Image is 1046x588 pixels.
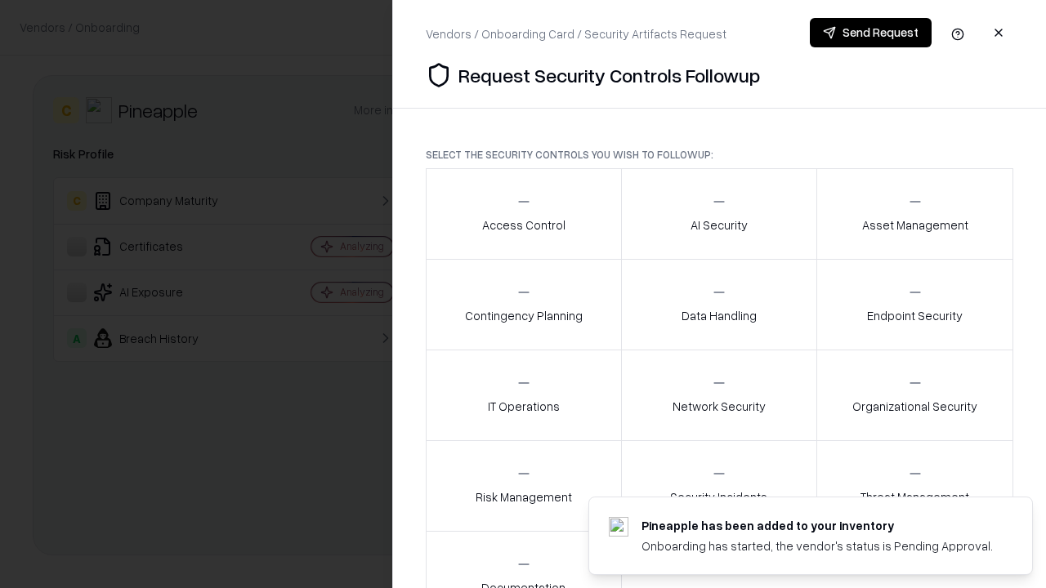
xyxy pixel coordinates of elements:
[621,168,818,260] button: AI Security
[816,350,1013,441] button: Organizational Security
[621,350,818,441] button: Network Security
[609,517,628,537] img: pineappleenergy.com
[867,307,963,324] p: Endpoint Security
[426,168,622,260] button: Access Control
[621,440,818,532] button: Security Incidents
[426,25,726,42] div: Vendors / Onboarding Card / Security Artifacts Request
[816,440,1013,532] button: Threat Management
[426,148,1013,162] p: Select the security controls you wish to followup:
[458,62,760,88] p: Request Security Controls Followup
[691,216,748,234] p: AI Security
[670,488,767,506] p: Security Incidents
[621,259,818,350] button: Data Handling
[816,259,1013,350] button: Endpoint Security
[673,398,766,415] p: Network Security
[641,537,993,555] div: Onboarding has started, the vendor's status is Pending Approval.
[860,488,969,506] p: Threat Management
[852,398,977,415] p: Organizational Security
[426,350,622,441] button: IT Operations
[482,216,565,234] p: Access Control
[476,488,572,506] p: Risk Management
[810,18,932,47] button: Send Request
[682,307,757,324] p: Data Handling
[816,168,1013,260] button: Asset Management
[426,440,622,532] button: Risk Management
[488,398,560,415] p: IT Operations
[641,517,993,534] div: Pineapple has been added to your inventory
[426,259,622,350] button: Contingency Planning
[465,307,583,324] p: Contingency Planning
[862,216,968,234] p: Asset Management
